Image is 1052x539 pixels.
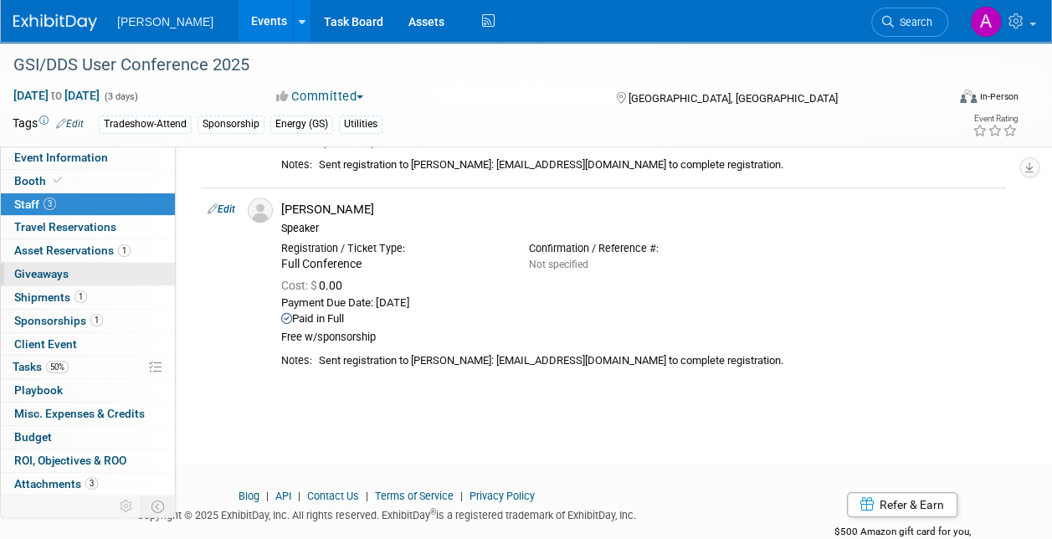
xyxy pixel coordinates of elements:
a: Budget [1,426,175,449]
span: to [49,89,64,102]
span: Tasks [13,360,69,373]
span: Attachments [14,477,98,490]
div: Full Conference [281,257,504,272]
span: [GEOGRAPHIC_DATA], [GEOGRAPHIC_DATA] [629,92,838,105]
td: Tags [13,115,84,134]
span: [PERSON_NAME] [117,15,213,28]
span: 3 [85,477,98,490]
td: Toggle Event Tabs [141,495,176,517]
span: Budget [14,430,52,444]
a: ROI, Objectives & ROO [1,449,175,472]
div: Energy (GS) [270,116,333,133]
span: Giveaways [14,267,69,280]
div: Event Rating [972,115,1018,123]
span: | [456,490,467,502]
a: Asset Reservations1 [1,239,175,262]
span: Sponsorships [14,314,103,327]
a: Edit [208,203,235,215]
div: Event Format [872,87,1019,112]
a: Blog [239,490,259,502]
div: Free w/sponsorship [281,331,999,345]
div: Utilities [339,116,382,133]
div: [PERSON_NAME] [281,202,999,218]
span: 3 [44,198,56,210]
a: Search [871,8,948,37]
a: Terms of Service [375,490,454,502]
a: Privacy Policy [470,490,535,502]
span: ROI, Objectives & ROO [14,454,126,467]
img: ExhibitDay [13,14,97,31]
a: Contact Us [307,490,359,502]
span: | [262,490,273,502]
span: | [362,490,372,502]
span: Event Information [14,151,108,164]
span: Staff [14,198,56,211]
div: Copyright © 2025 ExhibitDay, Inc. All rights reserved. ExhibitDay is a registered trademark of Ex... [13,504,761,523]
span: Client Event [14,337,77,351]
div: Speaker [281,222,999,235]
img: Amy Reese [970,6,1002,38]
div: Notes: [281,158,312,172]
span: 1 [74,290,87,303]
span: Misc. Expenses & Credits [14,407,145,420]
img: Format-Inperson.png [960,90,977,103]
a: Edit [56,118,84,130]
img: Associate-Profile-5.png [248,198,273,223]
div: Sent registration to [PERSON_NAME]: [EMAIL_ADDRESS][DOMAIN_NAME] to complete registration. [319,354,999,368]
span: 1 [90,314,103,326]
div: Paid in Full [281,312,999,326]
span: Travel Reservations [14,220,116,234]
span: Booth [14,174,65,187]
span: 50% [46,361,69,373]
div: Notes: [281,354,312,367]
span: (3 days) [103,91,138,102]
div: In-Person [979,90,1019,103]
div: Confirmation / Reference #: [529,242,752,255]
div: Tradeshow-Attend [99,116,192,133]
span: | [294,490,305,502]
a: Giveaways [1,263,175,285]
span: 0.00 [281,279,349,292]
a: Misc. Expenses & Credits [1,403,175,425]
div: GSI/DDS User Conference 2025 [8,50,932,80]
button: Committed [270,88,370,105]
a: Client Event [1,333,175,356]
a: Event Information [1,146,175,169]
a: API [275,490,291,502]
a: Travel Reservations [1,216,175,239]
sup: ® [430,507,436,516]
span: Not specified [529,259,588,270]
td: Personalize Event Tab Strip [112,495,141,517]
span: Search [894,16,932,28]
a: Refer & Earn [847,492,957,517]
div: Sent registration to [PERSON_NAME]: [EMAIL_ADDRESS][DOMAIN_NAME] to complete registration. [319,158,999,172]
div: Payment Due Date: [DATE] [281,296,999,311]
div: Sponsorship [198,116,264,133]
a: Tasks50% [1,356,175,378]
div: Registration / Ticket Type: [281,242,504,255]
a: Booth [1,170,175,192]
a: Playbook [1,379,175,402]
span: Asset Reservations [14,244,131,257]
span: Shipments [14,290,87,304]
span: Cost: $ [281,279,319,292]
i: Booth reservation complete [54,176,62,185]
span: 1 [118,244,131,257]
span: [DATE] [DATE] [13,88,100,103]
a: Shipments1 [1,286,175,309]
a: Staff3 [1,193,175,216]
a: Sponsorships1 [1,310,175,332]
span: Playbook [14,383,63,397]
a: Attachments3 [1,473,175,495]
